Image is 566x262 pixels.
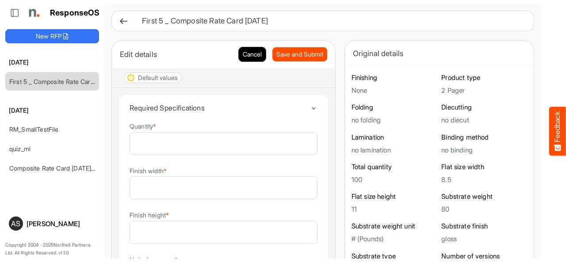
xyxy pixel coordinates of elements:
[24,4,42,22] img: Northell
[352,176,437,183] h5: 100
[11,220,20,227] span: AS
[549,106,566,156] button: Feedback
[352,146,437,154] h5: no lamination
[352,163,437,171] h6: Total quantity
[352,103,437,112] h6: Folding
[352,87,437,94] h5: None
[130,95,317,121] summary: Toggle content
[441,192,527,201] h6: Substrate weight
[50,8,100,18] h1: ResponseOS
[441,163,527,171] h6: Flat size width
[441,222,527,231] h6: Substrate finish
[352,252,437,261] h6: Substrate type
[441,252,527,261] h6: Number of versions
[239,47,266,61] button: Cancel
[352,205,437,213] h5: 11
[352,192,437,201] h6: Flat size height
[352,73,437,82] h6: Finishing
[5,29,99,43] button: New RFP
[5,57,99,67] h6: [DATE]
[9,164,114,172] a: Composite Rate Card [DATE]_smaller
[352,116,437,124] h5: no folding
[441,205,527,213] h5: 80
[120,48,232,61] div: Edit details
[5,106,99,115] h6: [DATE]
[352,235,437,243] h5: # (Pounds)
[441,133,527,142] h6: Binding method
[138,75,178,81] div: Default values
[142,17,520,25] h6: First 5 _ Composite Rate Card [DATE]
[441,235,527,243] h5: gloss
[130,123,156,129] label: Quantity
[130,167,167,174] label: Finish width
[441,103,527,112] h6: Diecutting
[9,125,59,133] a: RM_SmallTestFile
[9,145,31,152] a: quiz_ml
[441,116,527,124] h5: no diecut
[130,212,169,218] label: Finish height
[27,220,96,227] div: [PERSON_NAME]
[441,87,527,94] h5: 2 Pager
[276,49,323,59] span: Save and Submit
[441,73,527,82] h6: Product type
[441,176,527,183] h5: 8.5
[441,146,527,154] h5: no binding
[352,222,437,231] h6: Substrate weight unit
[353,47,526,60] div: Original details
[5,241,99,257] p: Copyright 2004 - 2025 Northell Partners Ltd. All Rights Reserved. v 1.1.0
[9,78,115,85] a: First 5 _ Composite Rate Card [DATE]
[352,133,437,142] h6: Lamination
[272,47,327,61] button: Save and Submit Progress
[130,104,310,112] h4: Required Specifications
